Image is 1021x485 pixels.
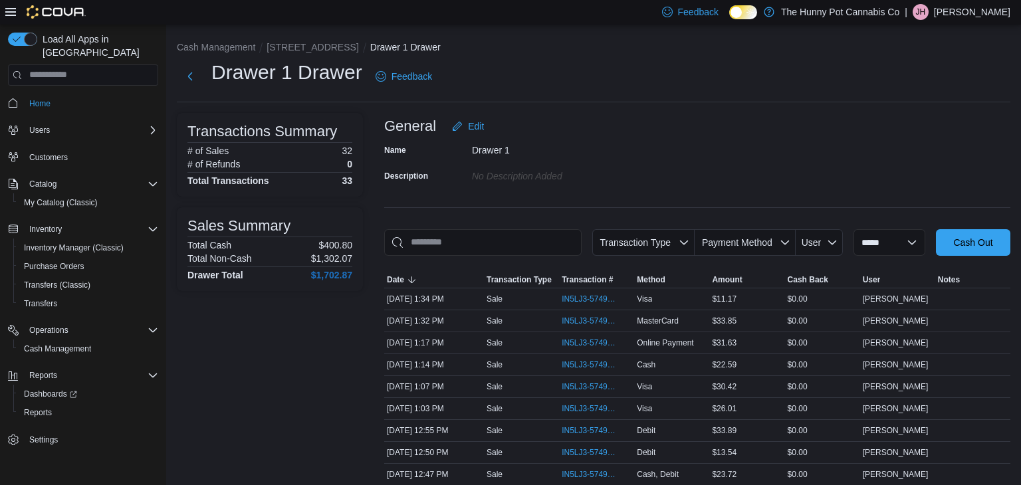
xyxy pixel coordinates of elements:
button: Reports [13,403,164,422]
span: [PERSON_NAME] [863,381,929,392]
div: $0.00 [785,379,860,395]
h6: # of Sales [187,145,229,156]
div: [DATE] 12:55 PM [384,423,484,438]
span: IN5LJ3-5749667 [562,447,618,458]
span: Visa [637,294,652,304]
span: Customers [29,152,68,163]
span: Payment Method [702,237,772,248]
span: Dashboards [24,389,77,399]
p: Sale [487,381,503,392]
span: IN5LJ3-5749836 [562,359,618,370]
span: My Catalog (Classic) [24,197,98,208]
span: Dashboards [19,386,158,402]
button: Home [3,94,164,113]
span: IN5LJ3-5749966 [562,316,618,326]
span: JH [916,4,926,20]
nav: An example of EuiBreadcrumbs [177,41,1010,56]
div: $0.00 [785,335,860,351]
span: IN5LJ3-5749653 [562,469,618,480]
span: Cash [637,359,655,370]
p: | [905,4,907,20]
button: Users [3,121,164,140]
p: 32 [342,145,352,156]
span: Debit [637,425,655,436]
span: [PERSON_NAME] [863,359,929,370]
button: IN5LJ3-5749754 [562,401,631,417]
span: Notes [938,274,960,285]
span: Method [637,274,665,285]
a: Transfers [19,296,62,312]
div: $0.00 [785,444,860,460]
div: [DATE] 1:03 PM [384,401,484,417]
span: Cash Back [788,274,828,285]
span: Cash Management [19,341,158,357]
button: Inventory [3,220,164,239]
span: [PERSON_NAME] [863,403,929,414]
span: [PERSON_NAME] [863,294,929,304]
button: Transaction # [559,272,634,288]
span: Amount [712,274,742,285]
span: Home [29,98,51,109]
button: Method [634,272,709,288]
div: [DATE] 1:32 PM [384,313,484,329]
button: [STREET_ADDRESS] [267,42,358,52]
span: Transfers [24,298,57,309]
button: Transfers (Classic) [13,276,164,294]
p: Sale [487,316,503,326]
span: User [863,274,881,285]
button: IN5LJ3-5749836 [562,357,631,373]
button: Inventory [24,221,67,237]
span: IN5LJ3-5749979 [562,294,618,304]
button: Cash Management [177,42,255,52]
button: Operations [3,321,164,339]
span: Online Payment [637,338,693,348]
button: User [796,229,843,256]
a: My Catalog (Classic) [19,195,103,211]
span: Transfers (Classic) [24,280,90,290]
p: Sale [487,425,503,436]
span: My Catalog (Classic) [19,195,158,211]
nav: Complex example [8,88,158,484]
button: My Catalog (Classic) [13,193,164,212]
h3: Sales Summary [187,218,290,234]
h4: Drawer Total [187,270,243,280]
span: Visa [637,403,652,414]
span: $26.01 [712,403,737,414]
a: Transfers (Classic) [19,277,96,293]
span: Inventory [29,224,62,235]
button: Users [24,122,55,138]
button: Purchase Orders [13,257,164,276]
a: Dashboards [19,386,82,402]
p: Sale [487,403,503,414]
button: Operations [24,322,74,338]
span: MasterCard [637,316,679,326]
span: $23.72 [712,469,737,480]
a: Reports [19,405,57,421]
span: Purchase Orders [19,258,158,274]
span: Inventory Manager (Classic) [19,240,158,256]
button: IN5LJ3-5749979 [562,291,631,307]
span: IN5LJ3-5749853 [562,338,618,348]
button: Transaction Type [592,229,695,256]
h3: Transactions Summary [187,124,337,140]
button: IN5LJ3-5749853 [562,335,631,351]
img: Cova [27,5,86,19]
button: Reports [3,366,164,385]
span: $30.42 [712,381,737,392]
span: $11.17 [712,294,737,304]
div: [DATE] 1:07 PM [384,379,484,395]
span: [PERSON_NAME] [863,447,929,458]
div: [DATE] 12:47 PM [384,466,484,482]
span: $13.54 [712,447,737,458]
span: Inventory Manager (Classic) [24,242,124,253]
div: Drawer 1 [472,140,650,155]
span: Transfers (Classic) [19,277,158,293]
button: Drawer 1 Drawer [370,42,441,52]
h1: Drawer 1 Drawer [211,59,362,86]
button: Cash Out [936,229,1010,256]
button: Catalog [24,176,62,192]
h4: Total Transactions [187,175,269,186]
div: [DATE] 1:34 PM [384,291,484,307]
div: $0.00 [785,291,860,307]
a: Dashboards [13,385,164,403]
